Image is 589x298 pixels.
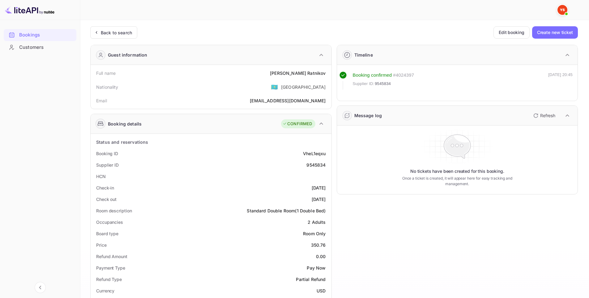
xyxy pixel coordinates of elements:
[96,84,118,90] div: Nationality
[96,173,106,180] div: HCN
[410,168,504,174] p: No tickets have been created for this booking.
[96,287,114,294] div: Currency
[375,81,391,87] span: 9545834
[353,72,392,79] div: Booking confirmed
[4,29,76,40] a: Bookings
[303,150,326,157] div: VheL1eqxu
[281,84,326,90] div: [GEOGRAPHIC_DATA]
[548,72,573,90] div: [DATE] 20:45
[393,72,414,79] div: # 4024397
[316,253,326,260] div: 0.00
[96,139,148,145] div: Status and reservations
[96,97,107,104] div: Email
[96,276,122,283] div: Refund Type
[19,44,73,51] div: Customers
[4,41,76,53] a: Customers
[303,230,326,237] div: Room Only
[557,5,567,15] img: Yandex Support
[96,253,127,260] div: Refund Amount
[96,207,132,214] div: Room description
[250,97,326,104] div: [EMAIL_ADDRESS][DOMAIN_NAME]
[108,52,147,58] div: Guest information
[354,112,382,119] div: Message log
[392,176,522,187] p: Once a ticket is created, it will appear here for easy tracking and management.
[96,265,125,271] div: Payment Type
[308,219,326,225] div: 2 Adults
[311,242,326,248] div: 350.76
[540,112,555,119] p: Refresh
[96,162,119,168] div: Supplier ID
[312,196,326,202] div: [DATE]
[270,70,326,76] div: [PERSON_NAME] Ratnikov
[296,276,326,283] div: Partial Refund
[312,185,326,191] div: [DATE]
[96,219,123,225] div: Occupancies
[96,242,107,248] div: Price
[283,121,312,127] div: CONFIRMED
[108,121,142,127] div: Booking details
[317,287,326,294] div: USD
[493,26,530,39] button: Edit booking
[5,5,54,15] img: LiteAPI logo
[4,29,76,41] div: Bookings
[306,162,326,168] div: 9545834
[101,29,132,36] div: Back to search
[271,81,278,92] span: United States
[307,265,326,271] div: Pay Now
[96,185,114,191] div: Check-in
[353,81,374,87] span: Supplier ID:
[532,26,578,39] button: Create new ticket
[19,32,73,39] div: Bookings
[530,111,558,121] button: Refresh
[96,150,118,157] div: Booking ID
[96,230,118,237] div: Board type
[96,70,116,76] div: Full name
[354,52,373,58] div: Timeline
[96,196,117,202] div: Check out
[35,282,46,293] button: Collapse navigation
[247,207,326,214] div: Standard Double Room(1 Double Bed)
